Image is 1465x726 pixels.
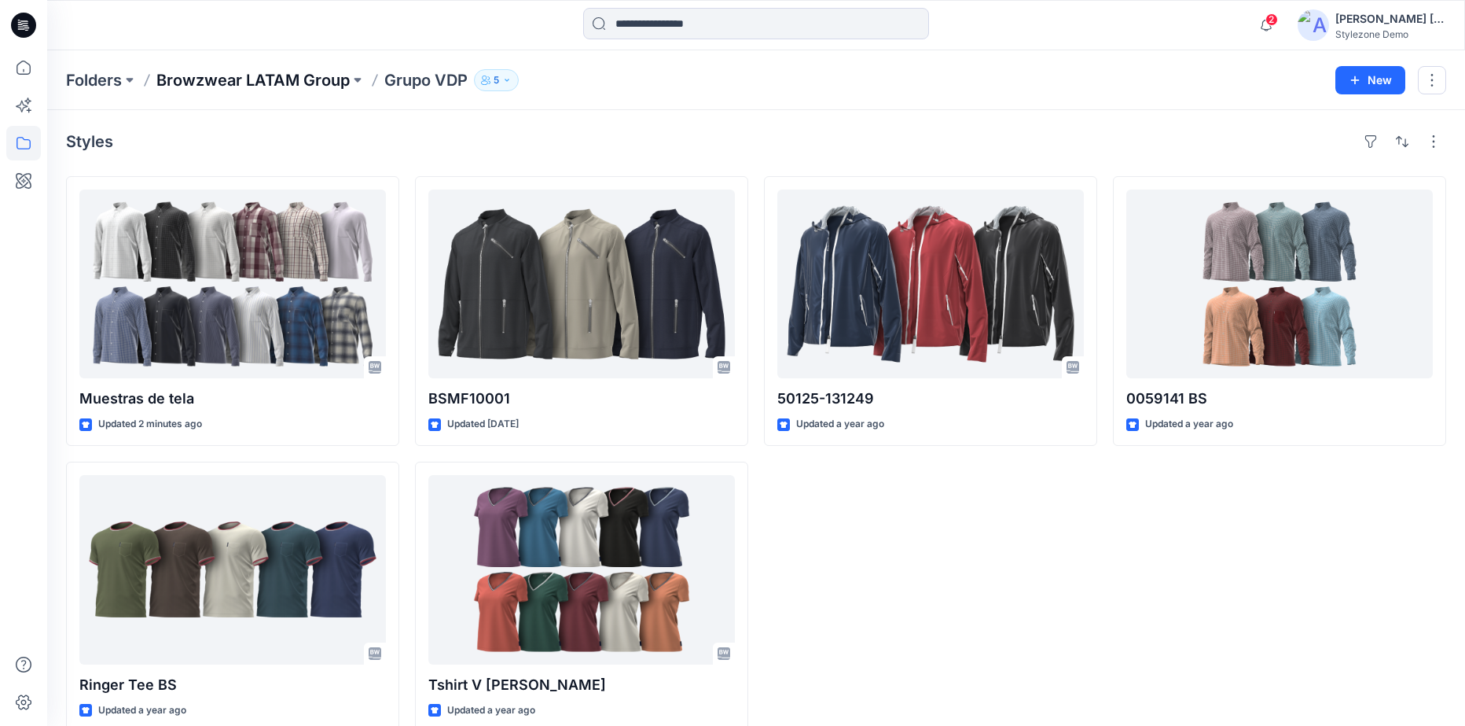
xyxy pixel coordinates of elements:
[474,69,519,91] button: 5
[447,702,535,719] p: Updated a year ago
[66,69,122,91] a: Folders
[1335,28,1445,40] div: Stylezone Demo
[428,388,735,410] p: BSMF10001
[777,190,1084,378] a: 50125-131249
[1265,13,1278,26] span: 2
[1298,9,1329,41] img: avatar
[1126,190,1433,378] a: 0059141 BS
[384,69,468,91] p: Grupo VDP
[1335,9,1445,28] div: [PERSON_NAME] [PERSON_NAME]
[98,702,186,719] p: Updated a year ago
[79,190,386,378] a: Muestras de tela
[428,475,735,664] a: Tshirt V rayas BS
[777,388,1084,410] p: 50125-131249
[98,416,202,433] p: Updated 2 minutes ago
[156,69,350,91] a: Browzwear LATAM Group
[494,72,499,89] p: 5
[66,132,113,151] h4: Styles
[1145,416,1233,433] p: Updated a year ago
[1126,388,1433,410] p: 0059141 BS
[428,674,735,696] p: Tshirt V [PERSON_NAME]
[79,388,386,410] p: Muestras de tela
[1335,66,1405,94] button: New
[796,416,884,433] p: Updated a year ago
[447,416,519,433] p: Updated [DATE]
[79,475,386,664] a: Ringer Tee BS
[428,190,735,378] a: BSMF10001
[79,674,386,696] p: Ringer Tee BS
